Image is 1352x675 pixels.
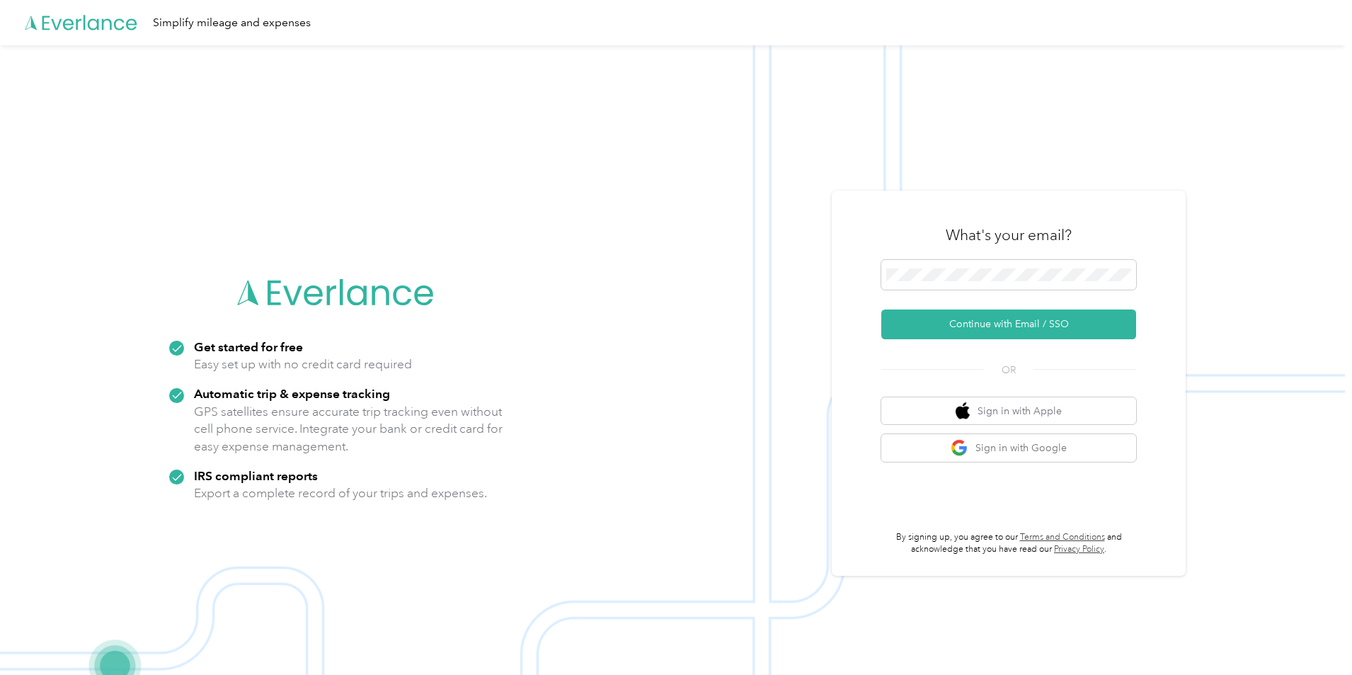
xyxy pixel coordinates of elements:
img: google logo [951,439,968,457]
p: GPS satellites ensure accurate trip tracking even without cell phone service. Integrate your bank... [194,403,503,455]
div: Simplify mileage and expenses [153,14,311,32]
h3: What's your email? [946,225,1072,245]
p: Easy set up with no credit card required [194,356,412,373]
strong: IRS compliant reports [194,468,318,483]
img: apple logo [956,402,970,420]
p: Export a complete record of your trips and expenses. [194,484,487,502]
span: OR [984,363,1033,378]
strong: Get started for free [194,339,303,354]
strong: Automatic trip & expense tracking [194,386,390,401]
p: By signing up, you agree to our and acknowledge that you have read our . [881,531,1136,556]
button: apple logoSign in with Apple [881,397,1136,425]
button: google logoSign in with Google [881,434,1136,462]
button: Continue with Email / SSO [881,310,1136,339]
a: Terms and Conditions [1020,532,1105,543]
a: Privacy Policy [1054,544,1104,555]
